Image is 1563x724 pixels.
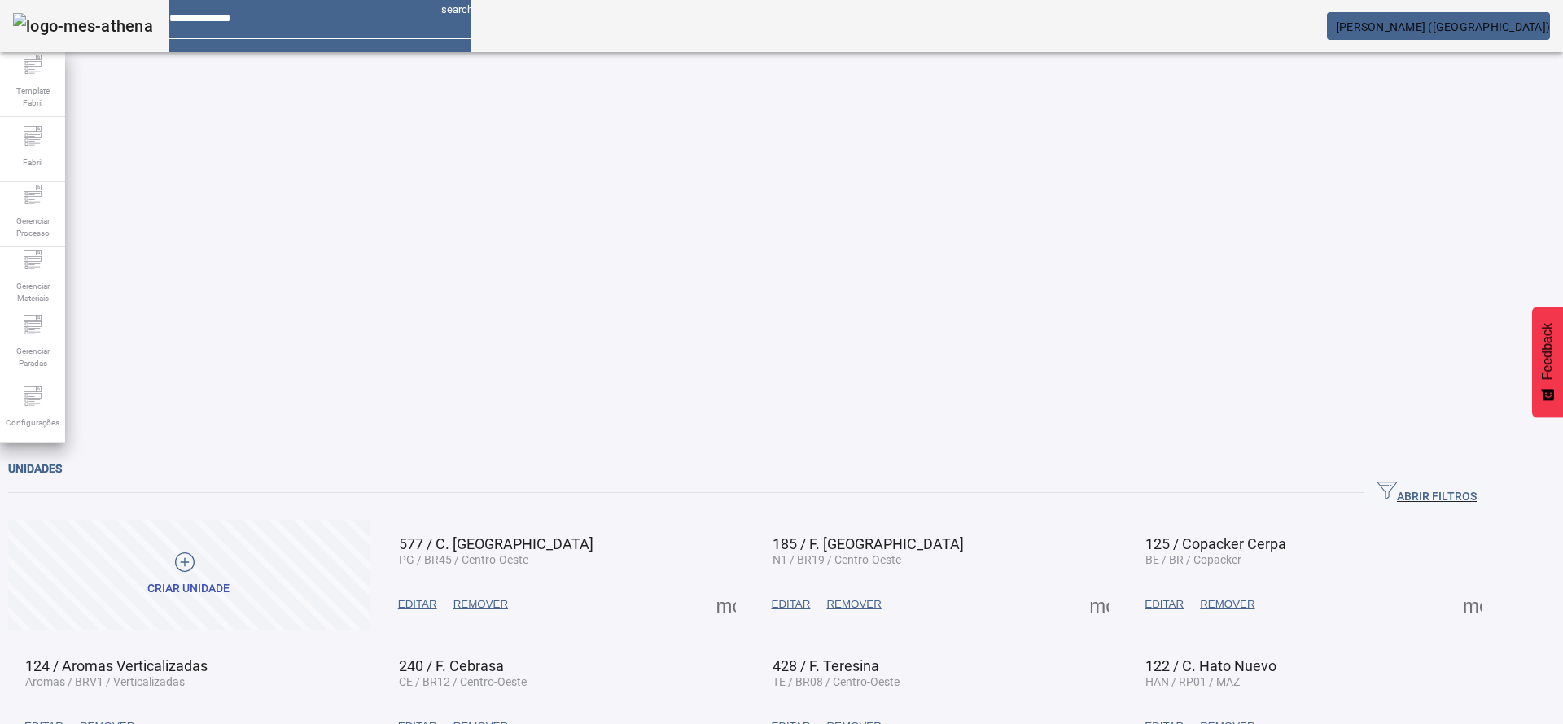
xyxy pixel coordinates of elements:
span: PG / BR45 / Centro-Oeste [399,553,528,566]
button: Feedback - Mostrar pesquisa [1532,307,1563,417]
button: REMOVER [818,590,889,619]
div: Criar unidade [147,581,230,597]
span: ABRIR FILTROS [1377,481,1477,505]
span: Template Fabril [8,80,57,114]
button: REMOVER [1192,590,1263,619]
span: 125 / Copacker Cerpa [1145,535,1286,552]
button: Mais [711,590,741,619]
span: EDITAR [1145,596,1184,613]
span: Configurações [1,412,64,434]
span: Aromas / BRV1 / Verticalizadas [25,675,185,688]
span: 185 / F. [GEOGRAPHIC_DATA] [773,535,964,552]
button: ABRIR FILTROS [1364,478,1490,508]
button: Criar unidade [8,520,370,630]
span: REMOVER [1200,596,1254,613]
span: 122 / C. Hato Nuevo [1145,657,1276,674]
span: Gerenciar Paradas [8,340,57,374]
span: BE / BR / Copacker [1145,553,1241,566]
span: Unidades [8,462,62,475]
span: Fabril [18,151,47,173]
img: logo-mes-athena [13,13,153,39]
span: 428 / F. Teresina [773,657,879,674]
span: Gerenciar Materiais [8,275,57,309]
span: EDITAR [772,596,811,613]
span: REMOVER [826,596,881,613]
span: TE / BR08 / Centro-Oeste [773,675,900,688]
span: Feedback [1540,323,1555,380]
span: [PERSON_NAME] ([GEOGRAPHIC_DATA]) [1336,20,1550,33]
span: REMOVER [453,596,508,613]
span: 124 / Aromas Verticalizadas [25,657,208,674]
button: Mais [1458,590,1487,619]
span: 240 / F. Cebrasa [399,657,504,674]
button: EDITAR [1136,590,1192,619]
span: 577 / C. [GEOGRAPHIC_DATA] [399,535,593,552]
span: N1 / BR19 / Centro-Oeste [773,553,901,566]
button: EDITAR [390,590,445,619]
span: Gerenciar Processo [8,210,57,244]
span: EDITAR [398,596,437,613]
button: REMOVER [445,590,516,619]
button: Mais [1084,590,1114,619]
button: EDITAR [764,590,819,619]
span: HAN / RP01 / MAZ [1145,675,1240,688]
span: CE / BR12 / Centro-Oeste [399,675,527,688]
